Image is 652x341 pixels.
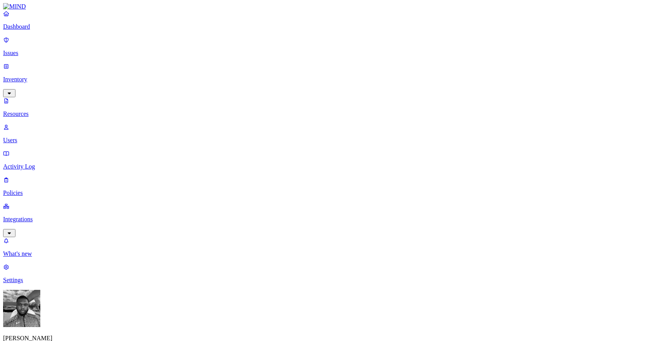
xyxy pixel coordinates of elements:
a: Policies [3,176,649,196]
p: Policies [3,189,649,196]
a: Issues [3,36,649,57]
a: Dashboard [3,10,649,30]
a: MIND [3,3,649,10]
p: Users [3,137,649,144]
img: MIND [3,3,26,10]
p: Inventory [3,76,649,83]
a: Users [3,124,649,144]
img: Cameron White [3,290,40,327]
a: Settings [3,263,649,284]
p: Integrations [3,216,649,223]
p: What's new [3,250,649,257]
p: Activity Log [3,163,649,170]
a: Inventory [3,63,649,96]
a: Integrations [3,203,649,236]
a: Activity Log [3,150,649,170]
a: Resources [3,97,649,117]
p: Issues [3,50,649,57]
a: What's new [3,237,649,257]
p: Dashboard [3,23,649,30]
p: Resources [3,110,649,117]
p: Settings [3,277,649,284]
